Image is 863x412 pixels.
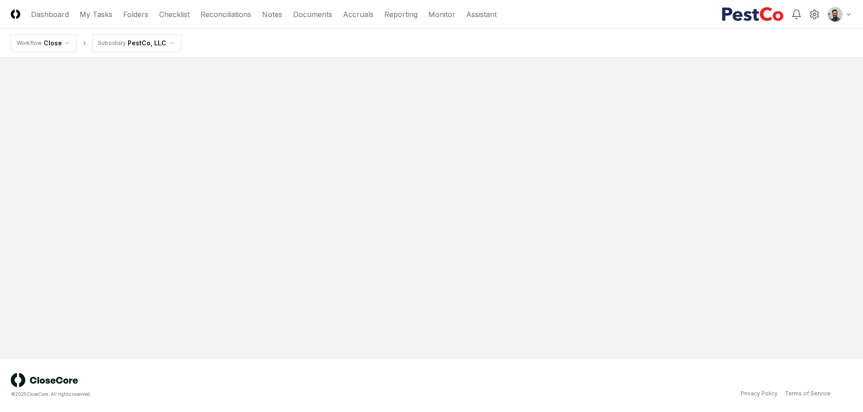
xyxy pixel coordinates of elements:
[17,39,42,47] div: Workflow
[31,9,69,20] a: Dashboard
[123,9,148,20] a: Folders
[11,9,20,19] img: Logo
[828,7,842,22] img: d09822cc-9b6d-4858-8d66-9570c114c672_eec49429-a748-49a0-a6ec-c7bd01c6482e.png
[11,373,78,387] img: logo
[785,390,831,398] a: Terms of Service
[159,9,190,20] a: Checklist
[11,391,431,398] div: © 2025 CloseCore. All rights reserved.
[293,9,332,20] a: Documents
[428,9,455,20] a: Monitor
[200,9,251,20] a: Reconciliations
[384,9,418,20] a: Reporting
[262,9,282,20] a: Notes
[741,390,778,398] a: Privacy Policy
[343,9,374,20] a: Accruals
[80,9,112,20] a: My Tasks
[721,7,784,22] img: PestCo logo
[98,39,126,47] div: Subsidiary
[11,34,181,52] nav: breadcrumb
[466,9,497,20] a: Assistant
